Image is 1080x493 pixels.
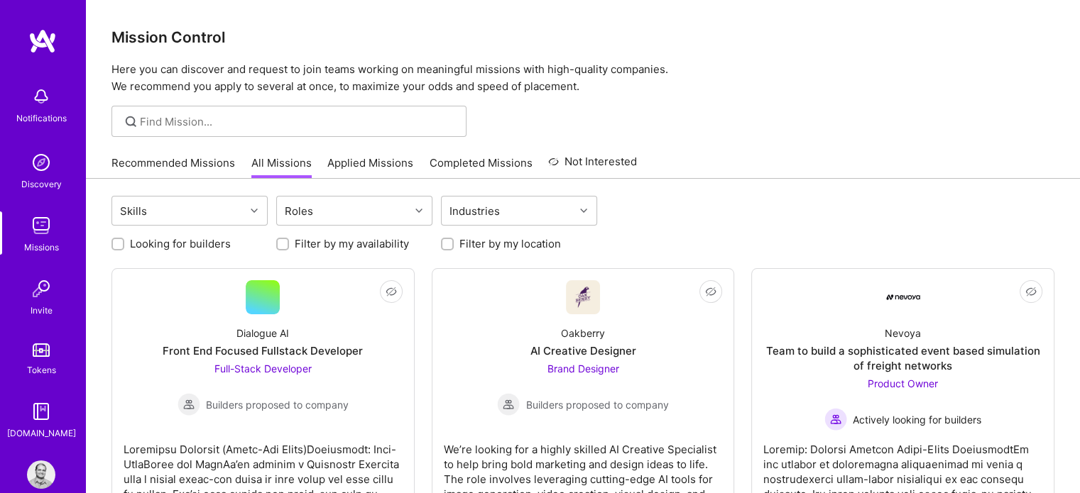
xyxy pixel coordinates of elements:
i: icon Chevron [415,207,422,214]
a: Recommended Missions [111,155,235,179]
label: Looking for builders [130,236,231,251]
div: Notifications [16,111,67,126]
div: Front End Focused Fullstack Developer [163,343,363,358]
div: Industries [446,201,503,221]
div: Dialogue AI [236,326,289,340]
input: Find Mission... [140,114,456,129]
div: Roles [281,201,317,221]
a: Completed Missions [430,155,533,179]
p: Here you can discover and request to join teams working on meaningful missions with high-quality ... [111,61,1054,95]
a: Not Interested [548,153,637,179]
span: Product Owner [868,377,938,389]
span: Builders proposed to company [525,397,668,412]
img: Invite [27,275,55,303]
label: Filter by my location [459,236,561,251]
div: Team to build a sophisticated event based simulation of freight networks [763,343,1042,373]
i: icon Chevron [251,207,258,214]
div: AI Creative Designer [530,343,636,358]
img: tokens [33,343,50,357]
div: Tokens [27,362,56,377]
img: User Avatar [27,460,55,489]
h3: Mission Control [111,28,1054,46]
i: icon EyeClosed [1025,286,1037,297]
span: Builders proposed to company [206,397,349,412]
span: Full-Stack Developer [214,362,312,375]
a: Applied Missions [327,155,413,179]
img: bell [27,82,55,111]
img: discovery [27,148,55,177]
div: Oakberry [561,326,605,340]
span: Brand Designer [547,362,618,375]
div: Skills [116,201,151,221]
a: All Missions [251,155,312,179]
img: teamwork [27,211,55,240]
img: Builders proposed to company [497,393,520,416]
img: logo [28,28,57,54]
div: Missions [24,240,59,255]
img: guide book [27,397,55,426]
img: Builders proposed to company [178,393,200,416]
span: Actively looking for builders [853,412,981,427]
label: Filter by my availability [295,236,409,251]
i: icon EyeClosed [705,286,716,297]
div: Discovery [21,177,62,192]
i: icon EyeClosed [386,286,397,297]
img: Company Logo [886,294,920,300]
img: Actively looking for builders [824,408,847,431]
i: icon SearchGrey [123,113,139,130]
div: [DOMAIN_NAME] [7,426,76,441]
a: User Avatar [23,460,59,489]
i: icon Chevron [580,207,587,214]
img: Company Logo [566,280,600,314]
div: Invite [31,303,53,318]
div: Nevoya [885,326,921,340]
